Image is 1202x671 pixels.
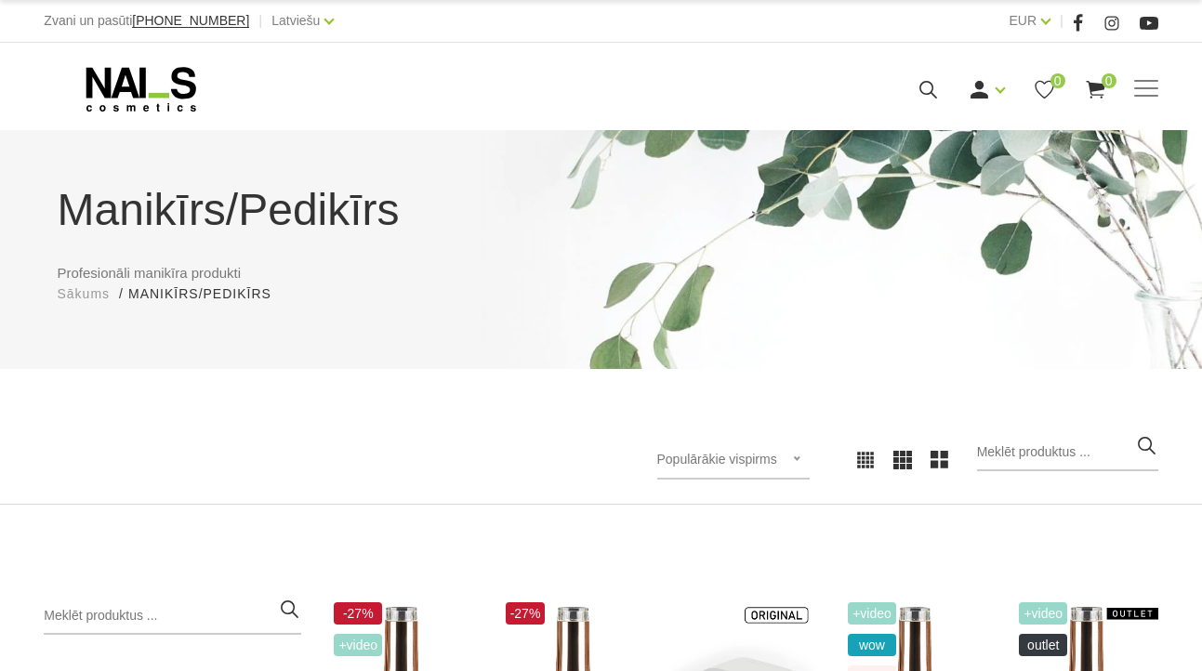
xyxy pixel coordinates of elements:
span: Sākums [58,286,111,301]
span: | [1060,9,1063,33]
a: 0 [1033,78,1056,101]
a: EUR [1009,9,1037,32]
a: Latviešu [271,9,320,32]
input: Meklēt produktus ... [977,434,1158,471]
span: +Video [848,602,896,625]
div: Profesionāli manikīra produkti [44,177,1159,304]
div: Zvani un pasūti [44,9,249,33]
a: Sākums [58,284,111,304]
li: Manikīrs/Pedikīrs [128,284,290,304]
span: [PHONE_NUMBER] [132,13,249,28]
span: -27% [506,602,546,625]
span: | [258,9,262,33]
span: +Video [334,634,382,656]
span: +Video [1019,602,1067,625]
span: 0 [1102,73,1116,88]
h1: Manikīrs/Pedikīrs [58,177,1145,243]
a: [PHONE_NUMBER] [132,14,249,28]
span: wow [848,634,896,656]
span: -27% [334,602,382,625]
input: Meklēt produktus ... [44,598,301,635]
span: Populārākie vispirms [657,452,777,467]
span: OUTLET [1019,634,1067,656]
a: 0 [1084,78,1107,101]
span: 0 [1050,73,1065,88]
